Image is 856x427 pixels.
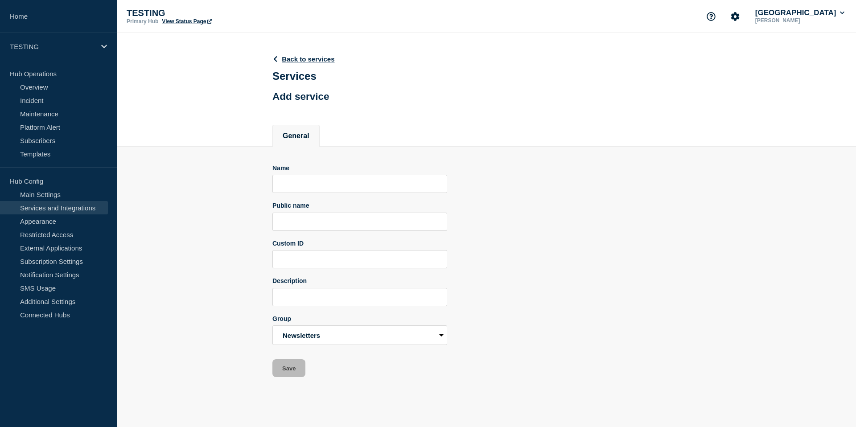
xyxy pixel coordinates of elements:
h2: Add service [272,91,335,103]
p: TESTING [127,8,305,18]
div: Custom ID [272,240,447,247]
div: Description [272,277,447,284]
h1: Services [272,70,335,82]
p: Primary Hub [127,18,158,25]
input: Custom ID [272,250,447,268]
a: Back to services [272,55,335,63]
div: Public name [272,202,447,209]
input: Public name [272,213,447,231]
button: General [283,132,309,140]
input: Description [272,288,447,306]
p: TESTING [10,43,95,50]
div: Group [272,315,447,322]
p: [PERSON_NAME] [753,17,846,24]
button: Account settings [726,7,745,26]
button: [GEOGRAPHIC_DATA] [753,8,846,17]
select: Group [272,325,447,345]
button: Support [702,7,720,26]
input: Name [272,175,447,193]
a: View Status Page [162,18,211,25]
div: Name [272,164,447,172]
button: Save [272,359,305,377]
